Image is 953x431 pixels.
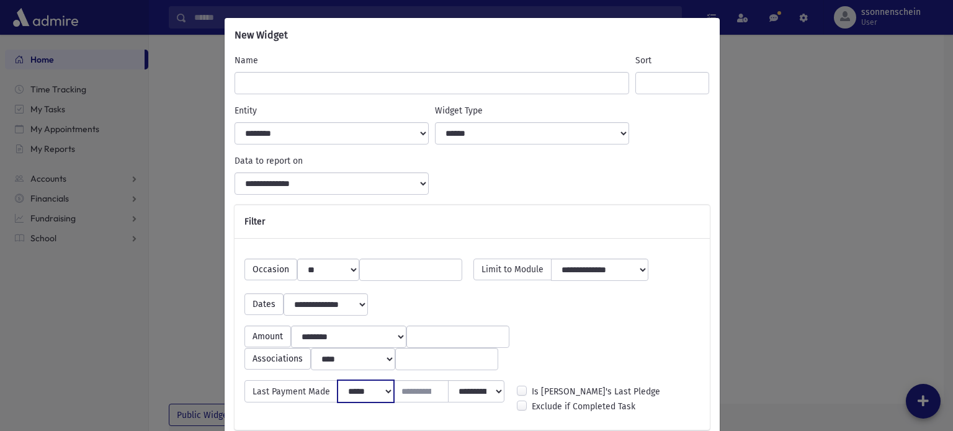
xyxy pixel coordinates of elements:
[532,400,635,413] label: Exclude if Completed Task
[235,205,710,239] div: Filter
[235,104,257,117] label: Entity
[473,259,552,280] span: Limit to Module
[244,326,291,347] span: Amount
[532,385,660,398] label: Is [PERSON_NAME]'s Last Pledge
[235,28,288,43] h6: New Widget
[235,54,258,67] label: Name
[244,259,297,280] span: Occasion
[244,348,311,370] span: Associations
[635,54,651,67] label: Sort
[244,293,284,315] span: Dates
[435,104,483,117] label: Widget Type
[235,154,303,167] label: Data to report on
[244,380,338,402] span: Last Payment Made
